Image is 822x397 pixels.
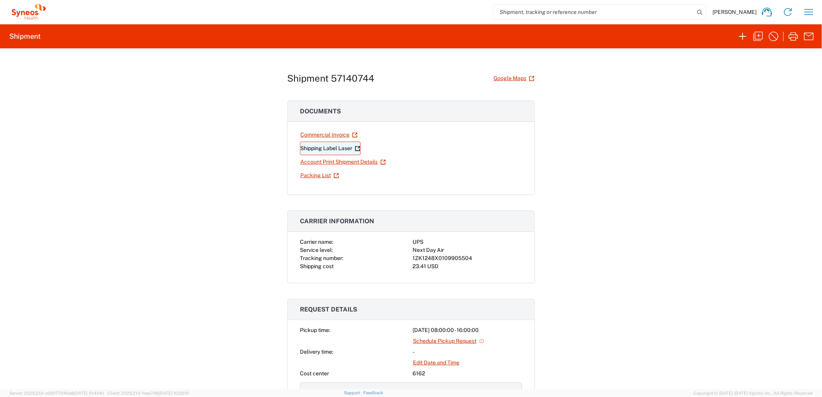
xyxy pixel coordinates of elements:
span: Documents [300,108,341,115]
div: UPS [413,238,522,246]
span: Client: 2025.21.0-faee749 [108,391,189,395]
a: Commercial Invoice [300,128,358,142]
span: Request details [300,306,357,313]
a: Shipping Label Laser [300,142,361,155]
input: Shipment, tracking or reference number [494,5,694,19]
h1: Shipment 57140744 [287,73,374,84]
span: Pickup time: [300,327,330,333]
div: Next Day Air [413,246,522,254]
a: Edit Date and Time [413,356,460,370]
div: 6162 [413,370,522,378]
span: [DATE] 10:41:40 [74,391,104,395]
h2: Shipment [9,32,41,41]
span: [DATE] 10:25:10 [159,391,189,395]
span: Copyright © [DATE]-[DATE] Agistix Inc., All Rights Reserved [694,390,813,397]
a: Support [344,390,363,395]
span: Carrier information [300,217,374,225]
a: Packing List [300,169,339,182]
div: [DATE] 08:00:00 - 16:00:00 [413,326,522,334]
span: Shipping cost [300,263,334,269]
a: Google Maps [493,72,535,85]
span: Delivery time: [300,349,333,355]
span: Service level: [300,247,333,253]
div: 23.41 USD [413,262,522,270]
div: - [413,348,522,356]
span: Cost center [300,370,329,376]
span: Carrier name: [300,239,333,245]
span: Server: 2025.21.0-c63077040a8 [9,391,104,395]
a: Schedule Pickup Request [413,334,485,348]
div: 1ZK1248X0109905504 [413,254,522,262]
span: References [307,388,336,394]
a: Feedback [363,390,383,395]
span: Tracking number: [300,255,343,261]
a: Account Print Shipment Details [300,155,386,169]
